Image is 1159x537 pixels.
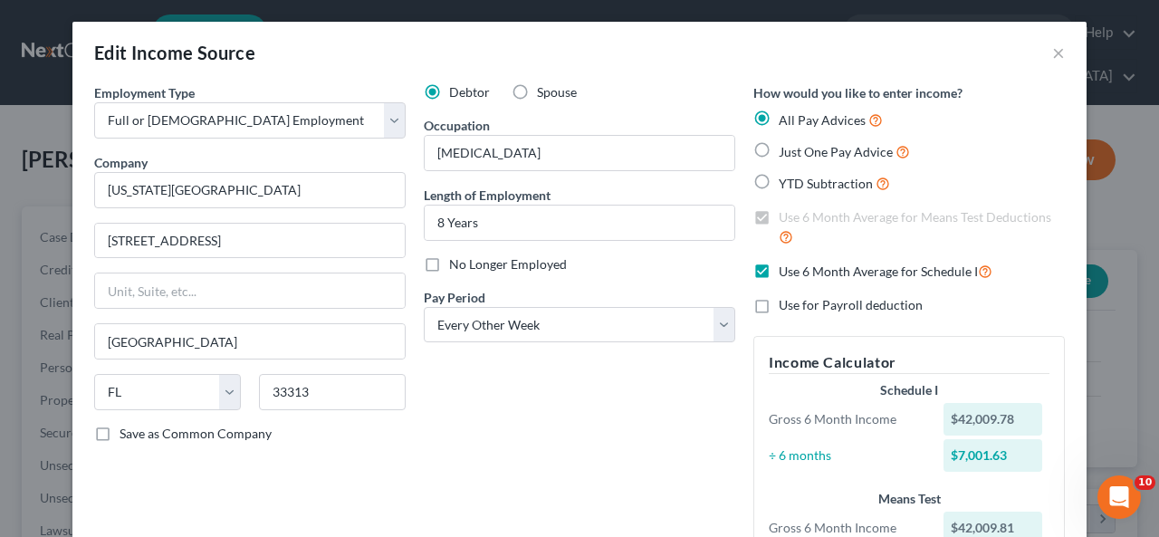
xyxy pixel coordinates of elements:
[779,297,923,312] span: Use for Payroll deduction
[753,83,963,102] label: How would you like to enter income?
[52,10,81,39] img: Profile image for Katie
[57,398,72,413] button: Gif picker
[760,410,934,428] div: Gross 6 Month Income
[29,197,283,321] div: The court has added a new Credit Counseling Field that we need to update upon filing. Please remo...
[769,490,1049,508] div: Means Test
[95,273,405,308] input: Unit, Suite, etc...
[94,85,195,101] span: Employment Type
[449,84,490,100] span: Debtor
[259,374,406,410] input: Enter zip...
[12,7,46,42] button: go back
[425,136,734,170] input: --
[449,256,567,272] span: No Longer Employed
[95,224,405,258] input: Enter address...
[779,144,893,159] span: Just One Pay Advice
[29,336,171,347] div: [PERSON_NAME] • 4h ago
[769,381,1049,399] div: Schedule I
[115,398,129,413] button: Start recording
[14,142,297,332] div: 🚨ATTN: [GEOGRAPHIC_DATA] of [US_STATE]The court has added a new Credit Counseling Field that we n...
[779,112,866,128] span: All Pay Advices
[943,403,1043,436] div: $42,009.78
[760,519,934,537] div: Gross 6 Month Income
[943,439,1043,472] div: $7,001.63
[318,7,350,40] div: Close
[779,264,978,279] span: Use 6 Month Average for Schedule I
[425,206,734,240] input: ex: 2 years
[779,209,1051,225] span: Use 6 Month Average for Means Test Deductions
[88,23,168,41] p: Active 7h ago
[28,398,43,413] button: Emoji picker
[1052,42,1065,63] button: ×
[760,446,934,465] div: ÷ 6 months
[15,360,347,391] textarea: Message…
[120,426,272,441] span: Save as Common Company
[94,155,148,170] span: Company
[29,154,258,187] b: 🚨ATTN: [GEOGRAPHIC_DATA] of [US_STATE]
[94,40,255,65] div: Edit Income Source
[779,176,873,191] span: YTD Subtraction
[86,398,101,413] button: Upload attachment
[88,9,206,23] h1: [PERSON_NAME]
[424,116,490,135] label: Occupation
[424,186,551,205] label: Length of Employment
[311,391,340,420] button: Send a message…
[95,324,405,359] input: Enter city...
[769,351,1049,374] h5: Income Calculator
[14,142,348,372] div: Katie says…
[94,172,406,208] input: Search company by name...
[1097,475,1141,519] iframe: Intercom live chat
[537,84,577,100] span: Spouse
[1135,475,1155,490] span: 10
[283,7,318,42] button: Home
[424,290,485,305] span: Pay Period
